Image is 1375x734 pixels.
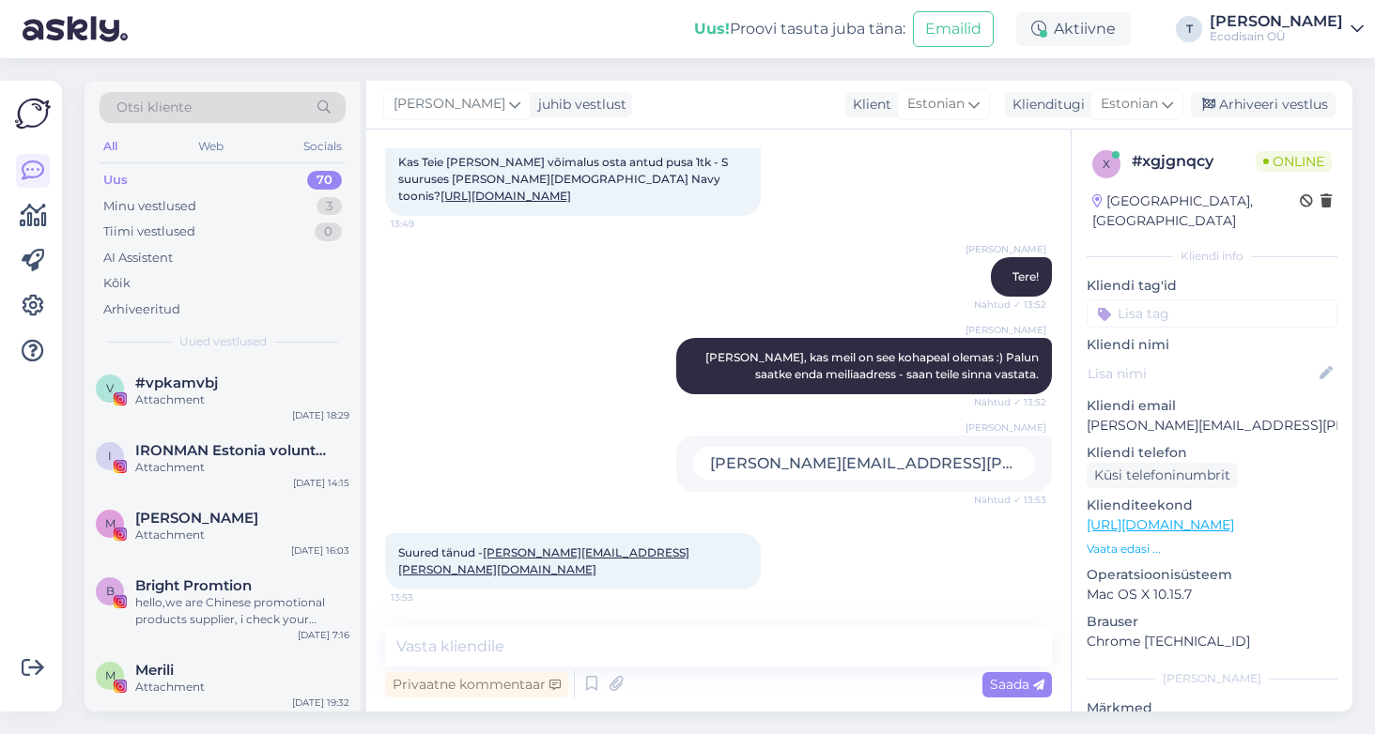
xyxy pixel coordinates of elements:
div: Klient [845,95,891,115]
button: Emailid [913,11,994,47]
input: Lisa tag [1087,299,1337,328]
a: [URL][DOMAIN_NAME] [440,189,571,203]
span: Bright Promtion [135,577,252,594]
div: Arhiveeri vestlus [1191,92,1336,117]
p: Märkmed [1087,698,1337,718]
div: [DATE] 14:15 [293,476,349,490]
div: Küsi telefoninumbrit [1087,463,1238,488]
span: #vpkamvbj [135,375,218,391]
p: Kliendi tag'id [1087,276,1337,296]
div: juhib vestlust [531,95,626,115]
div: Attachment [135,391,349,408]
p: [PERSON_NAME][EMAIL_ADDRESS][PERSON_NAME][DOMAIN_NAME] [1087,416,1337,436]
p: Kliendi email [1087,396,1337,416]
span: [PERSON_NAME] [966,323,1046,337]
div: Ecodisain OÜ [1210,29,1343,44]
span: [PERSON_NAME] [966,421,1046,435]
span: Tere! [1012,269,1039,283]
div: hello,we are Chinese promotional products supplier, i check your website [DOMAIN_NAME] and instag... [135,594,349,628]
div: T [1176,16,1202,42]
span: [PERSON_NAME] [966,242,1046,256]
div: AI Assistent [103,249,173,268]
div: [GEOGRAPHIC_DATA], [GEOGRAPHIC_DATA] [1092,191,1300,231]
input: Lisa nimi [1088,363,1316,384]
div: Attachment [135,679,349,696]
div: Kõik [103,274,131,293]
a: [URL][DOMAIN_NAME] [1087,516,1234,533]
div: Attachment [135,459,349,476]
span: Saada [990,676,1044,693]
div: All [100,134,121,159]
div: [PERSON_NAME] [1087,670,1337,687]
p: Mac OS X 10.15.7 [1087,585,1337,604]
span: Tere! Kas Teie [PERSON_NAME] võimalus osta antud pusa 1tk - S suuruses [PERSON_NAME][DEMOGRAPHIC_... [398,121,731,203]
div: Uus [103,171,128,190]
span: Nähtud ✓ 13:52 [974,298,1046,312]
p: Operatsioonisüsteem [1087,565,1337,585]
p: Kliendi nimi [1087,335,1337,355]
div: [PERSON_NAME][EMAIL_ADDRESS][PERSON_NAME][DOMAIN_NAME] [693,447,1035,481]
div: [PERSON_NAME] [1210,14,1343,29]
span: Nähtud ✓ 13:52 [974,395,1046,409]
span: x [1103,157,1110,171]
div: Kliendi info [1087,248,1337,265]
img: Askly Logo [15,96,51,131]
span: B [106,584,115,598]
div: # xgjgnqcy [1132,150,1256,173]
span: I [108,449,112,463]
span: Otsi kliente [116,98,192,117]
p: Kliendi telefon [1087,443,1337,463]
p: Vaata edasi ... [1087,541,1337,558]
span: Marta [135,510,258,527]
span: Estonian [907,94,965,115]
div: 70 [307,171,342,190]
span: [PERSON_NAME], kas meil on see kohapeal olemas :) Palun saatke enda meiliaadress - saan teile sin... [705,350,1042,381]
p: Klienditeekond [1087,496,1337,515]
span: Estonian [1101,94,1158,115]
div: Klienditugi [1005,95,1085,115]
div: 3 [317,197,342,216]
span: M [105,668,116,682]
div: [DATE] 19:32 [292,696,349,710]
div: Minu vestlused [103,197,196,216]
span: 13:49 [391,217,461,231]
span: [PERSON_NAME] [394,94,505,115]
div: [DATE] 7:16 [298,628,349,642]
b: Uus! [694,20,730,38]
div: Aktiivne [1016,12,1131,46]
div: Proovi tasuta juba täna: [694,18,905,40]
p: Chrome [TECHNICAL_ID] [1087,632,1337,651]
div: Tiimi vestlused [103,222,195,241]
span: M [105,516,116,530]
div: Arhiveeritud [103,300,180,319]
div: Socials [300,134,346,159]
div: Attachment [135,527,349,543]
div: [DATE] 16:03 [291,543,349,558]
div: [DATE] 18:29 [292,408,349,422]
span: IRONMAN Estonia volunteers [135,442,331,459]
span: Merili [135,662,174,679]
a: [PERSON_NAME][EMAIL_ADDRESS][PERSON_NAME][DOMAIN_NAME] [398,545,689,576]
span: v [106,381,114,395]
p: Brauser [1087,612,1337,632]
span: Nähtud ✓ 13:53 [974,493,1046,507]
span: Online [1256,151,1332,172]
span: 13:53 [391,590,461,604]
div: Web [194,134,227,159]
div: Privaatne kommentaar [385,672,568,697]
span: Suured tänud - [398,545,689,576]
div: 0 [315,222,342,241]
span: Uued vestlused [179,333,267,350]
a: [PERSON_NAME]Ecodisain OÜ [1210,14,1364,44]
